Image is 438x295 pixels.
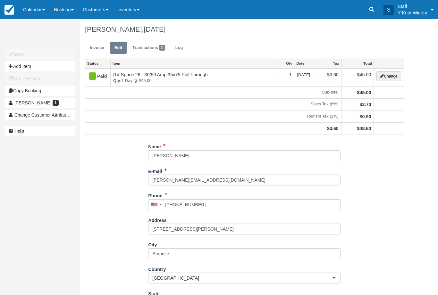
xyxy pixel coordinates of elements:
em: Sales Tax (6%) [88,101,339,107]
span: [DATE] [297,72,310,77]
strong: $48.60 [357,126,371,131]
button: Save [5,49,75,59]
div: S [383,5,394,15]
a: Log [171,42,188,54]
td: $3.60 [313,69,341,87]
label: E-mail [148,166,162,175]
span: [PERSON_NAME] [14,100,51,105]
span: 1 [159,45,165,51]
a: Item [111,59,277,68]
button: Change [376,71,401,81]
a: Help [5,126,75,136]
td: RV Space 26 - 30/50 Amp 35x75 Pull Through [111,69,277,87]
label: Name [148,141,161,150]
h1: [PERSON_NAME], [85,26,404,33]
p: Staff [398,3,427,10]
p: Y Knot Winery [398,10,427,16]
button: Add Item [5,61,75,71]
label: Country [148,264,166,273]
img: checkfront-main-nav-mini-logo.png [4,5,14,15]
em: 1 Day @ $45.00 [113,78,274,84]
td: 1 [277,69,294,87]
a: Status [85,59,110,68]
label: City [148,239,157,248]
strong: $3.60 [327,126,339,131]
b: Help [14,128,24,134]
td: $45.00 [341,69,374,87]
a: Tax [313,59,341,68]
strong: $45.00 [357,90,371,95]
button: [GEOGRAPHIC_DATA] [148,273,341,283]
span: [DATE] [144,25,165,33]
strong: Qty [113,78,122,83]
em: Sub-total [88,89,339,95]
label: Phone [148,190,162,199]
a: Edit [110,42,127,54]
span: Change Customer Attribution [14,112,72,118]
a: Qty [277,59,294,68]
strong: $2.70 [359,102,371,107]
button: Copy Booking [5,86,75,96]
span: [GEOGRAPHIC_DATA] [152,275,332,281]
button: Change Customer Attribution [5,110,75,120]
a: Total [341,59,374,68]
button: Add Payment [5,73,75,84]
div: Paid [88,71,102,82]
strong: $0.90 [359,114,371,119]
a: Transactions1 [128,42,170,54]
span: 1 [53,100,59,106]
label: Address [148,215,167,224]
a: Date [294,59,313,68]
a: Invoice [85,42,109,54]
em: Tourism Tax (2%) [88,113,339,119]
a: [PERSON_NAME] 1 [5,98,75,108]
div: United States: +1 [148,200,163,210]
b: Save [13,52,24,57]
